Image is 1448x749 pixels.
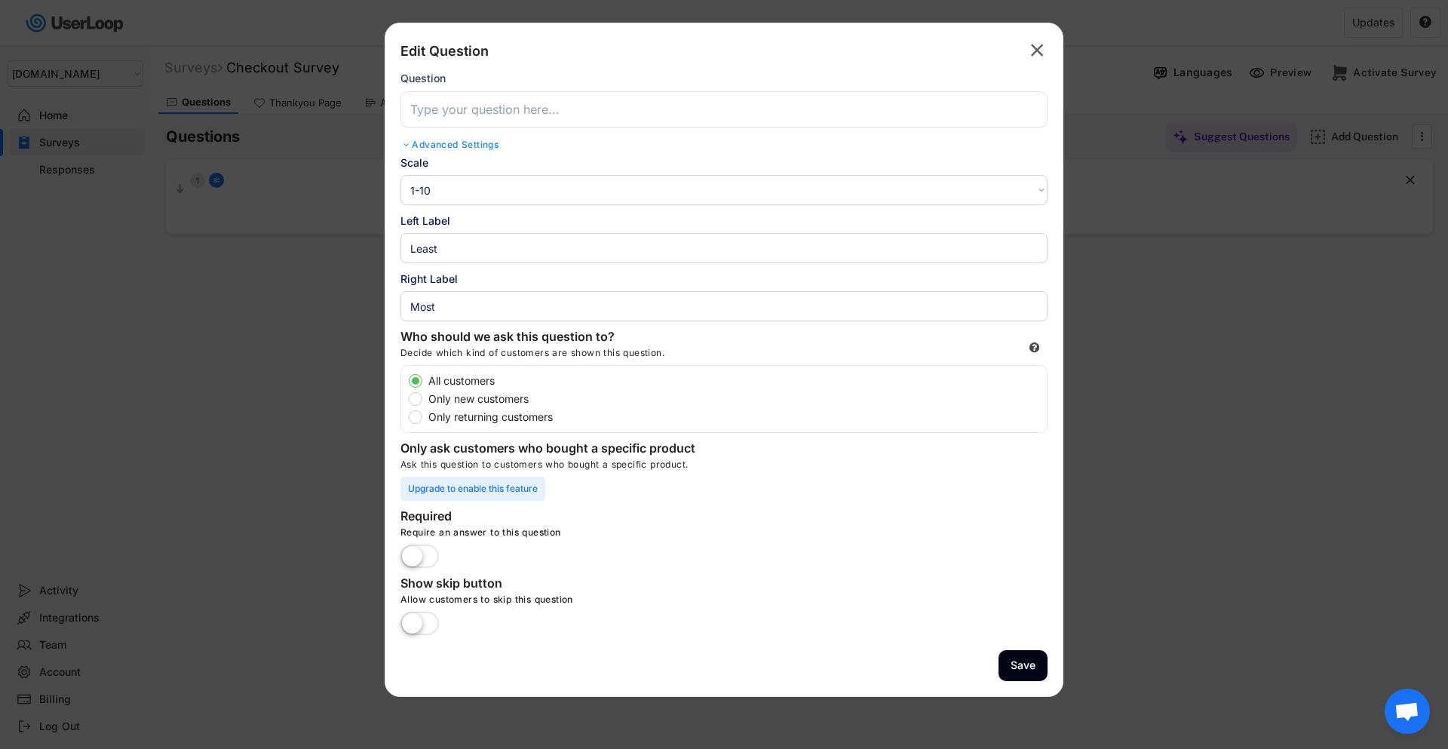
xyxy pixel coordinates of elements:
[999,650,1048,681] button: Save
[400,271,1048,287] div: Right Label
[400,91,1048,127] input: Type your question here...
[400,42,489,60] div: Edit Question
[400,508,702,526] div: Required
[400,139,1048,151] div: Advanced Settings
[1031,39,1044,61] text: 
[400,329,702,347] div: Who should we ask this question to?
[400,213,1048,229] div: Left Label
[424,412,1047,422] label: Only returning customers
[400,526,853,545] div: Require an answer to this question
[1385,689,1430,734] div: Open chat
[400,594,853,612] div: Allow customers to skip this question
[400,155,1048,170] div: Scale
[400,347,778,365] div: Decide which kind of customers are shown this question.
[400,477,545,501] div: Upgrade to enable this feature
[424,394,1047,404] label: Only new customers
[424,376,1047,386] label: All customers
[400,459,1048,477] div: Ask this question to customers who bought a specific product.
[400,576,702,594] div: Show skip button
[400,440,702,459] div: Only ask customers who bought a specific product
[400,72,446,85] div: Question
[1026,38,1048,63] button: 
